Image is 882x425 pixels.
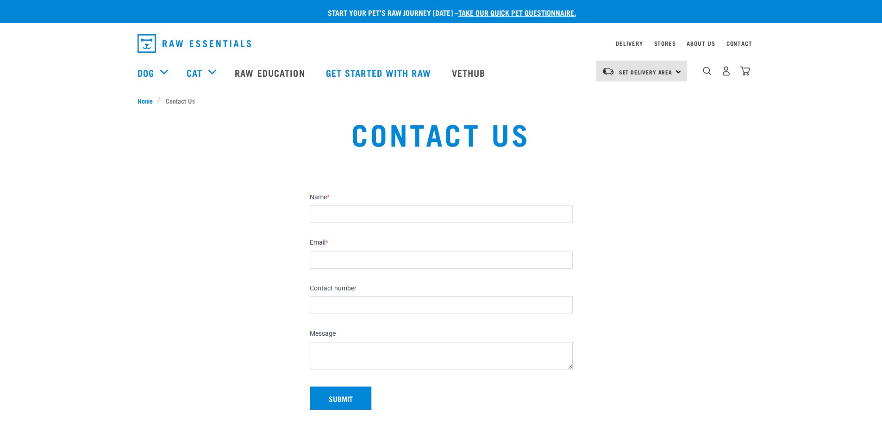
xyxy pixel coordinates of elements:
img: home-icon@2x.png [740,66,750,76]
label: Contact number [310,284,573,293]
img: van-moving.png [602,67,614,75]
nav: dropdown navigation [130,31,752,56]
a: Home [138,96,158,105]
label: Message [310,330,573,338]
img: Raw Essentials Logo [138,34,251,53]
img: home-icon-1@2x.png [703,67,712,75]
label: Name [310,193,573,202]
a: take our quick pet questionnaire. [458,10,576,14]
a: Get started with Raw [317,54,443,91]
span: Set Delivery Area [619,70,673,74]
a: Stores [654,42,676,45]
nav: breadcrumbs [138,96,745,105]
a: About Us [687,42,715,45]
a: Vethub [443,54,497,91]
a: Dog [138,66,154,80]
a: Contact [726,42,752,45]
img: user.png [721,66,731,76]
h1: Contact Us [163,117,718,150]
span: Home [138,96,153,105]
a: Cat [187,66,202,80]
label: Email [310,239,573,247]
a: Delivery [616,42,643,45]
a: Raw Education [225,54,316,91]
button: Submit [310,386,372,410]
